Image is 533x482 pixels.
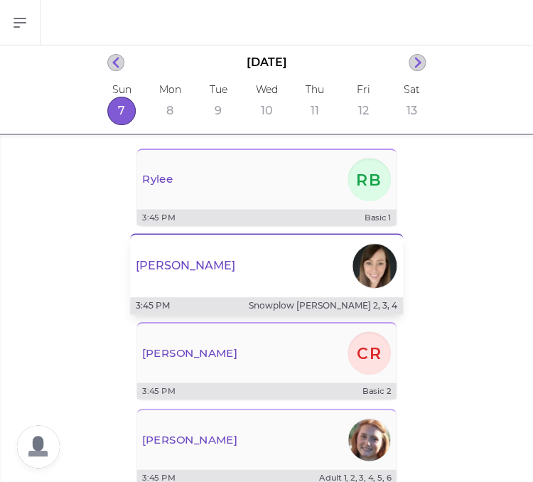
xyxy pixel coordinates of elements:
[112,82,131,97] p: Sun
[136,300,170,311] p: 3:45 PM
[142,433,237,446] p: [PERSON_NAME]
[356,344,382,363] text: CR
[159,82,181,97] p: Mon
[256,82,278,97] p: Wed
[204,97,232,125] button: 9
[137,149,397,225] button: RyleeRB3:45 PMBasic 1
[225,385,391,396] p: Basic 2
[156,97,184,125] button: 8
[223,300,397,311] p: Snowplow [PERSON_NAME] 2, 3, 4
[356,171,382,189] text: RB
[130,233,403,314] button: [PERSON_NAME]Photo3:45 PMSnowplow [PERSON_NAME] 2, 3, 4
[301,97,329,125] button: 11
[142,346,237,360] p: [PERSON_NAME]
[137,322,397,399] button: [PERSON_NAME]CR3:45 PMBasic 2
[225,212,391,223] p: Basic 1
[397,97,426,125] button: 13
[306,82,324,97] p: Thu
[136,259,235,273] p: [PERSON_NAME]
[357,82,370,97] p: Fri
[210,82,227,97] p: Tue
[142,385,175,396] p: 3:45 PM
[252,97,281,125] button: 10
[142,173,173,186] p: Rylee
[142,212,175,223] p: 3:45 PM
[404,82,420,97] p: Sat
[17,425,60,468] div: Open chat
[107,97,136,125] button: 7
[247,54,287,71] p: [DATE]
[349,97,377,125] button: 12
